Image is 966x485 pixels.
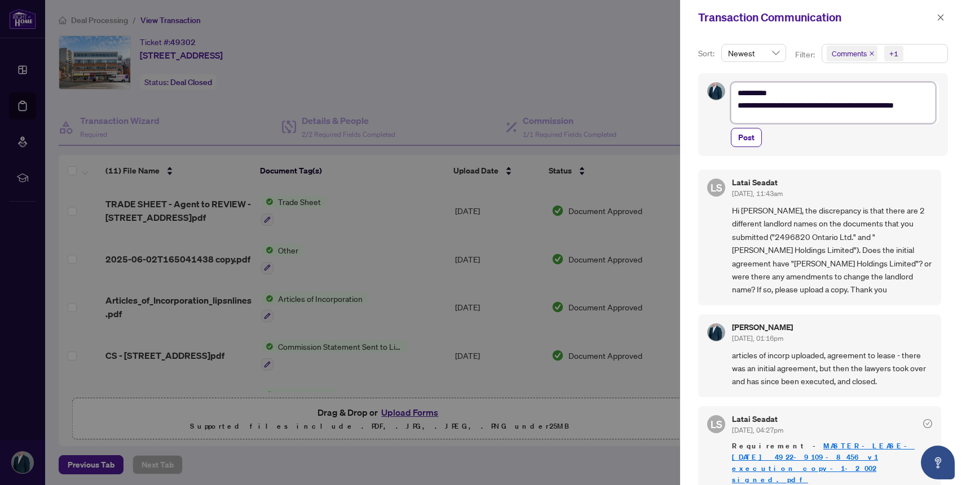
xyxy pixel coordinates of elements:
[937,14,945,21] span: close
[732,179,783,186] h5: Latai Seadat
[738,128,755,146] span: Post
[728,45,779,61] span: Newest
[732,189,783,198] span: [DATE], 11:43am
[698,9,933,26] div: Transaction Communication
[889,48,898,59] div: +1
[921,446,955,479] button: Open asap
[698,47,717,60] p: Sort:
[732,334,783,342] span: [DATE], 01:16pm
[827,46,877,61] span: Comments
[832,48,867,59] span: Comments
[732,204,932,296] span: Hi [PERSON_NAME], the discrepancy is that there are 2 different landlord names on the documents t...
[795,48,817,61] p: Filter:
[732,323,793,331] h5: [PERSON_NAME]
[869,51,875,56] span: close
[923,419,932,428] span: check-circle
[711,180,722,195] span: LS
[708,83,725,100] img: Profile Icon
[732,441,915,484] a: MASTER-LEASE-[DATE] 4922-9109-8456 v1 execution copy-1-2 002 signed.pdf
[711,416,722,432] span: LS
[731,128,762,147] button: Post
[708,324,725,341] img: Profile Icon
[732,349,932,388] span: articles of incorp uploaded, agreement to lease - there was an initial agreement, but then the la...
[732,415,783,423] h5: Latai Seadat
[732,426,783,434] span: [DATE], 04:27pm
